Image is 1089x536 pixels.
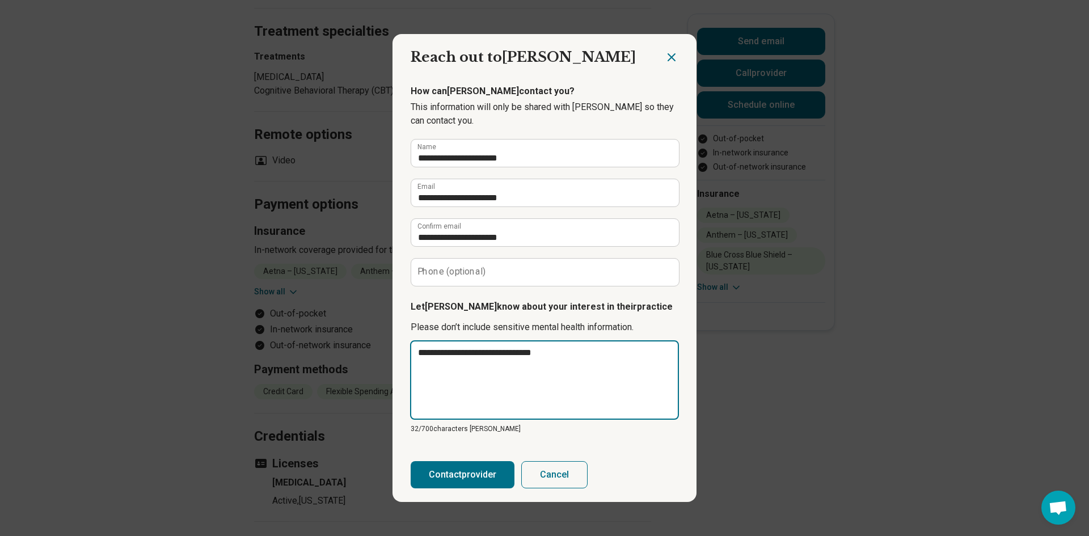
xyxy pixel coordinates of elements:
label: Name [417,144,436,150]
span: Reach out to [PERSON_NAME] [411,49,636,65]
p: This information will only be shared with [PERSON_NAME] so they can contact you. [411,100,678,128]
p: Let [PERSON_NAME] know about your interest in their practice [411,300,678,314]
button: Cancel [521,461,588,488]
p: How can [PERSON_NAME] contact you? [411,85,678,98]
button: Contactprovider [411,461,514,488]
label: Email [417,183,435,190]
label: Confirm email [417,223,461,230]
label: Phone (optional) [417,267,486,276]
p: Please don’t include sensitive mental health information. [411,320,678,334]
p: 32/ 700 characters [PERSON_NAME] [411,424,678,434]
button: Close dialog [665,50,678,64]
